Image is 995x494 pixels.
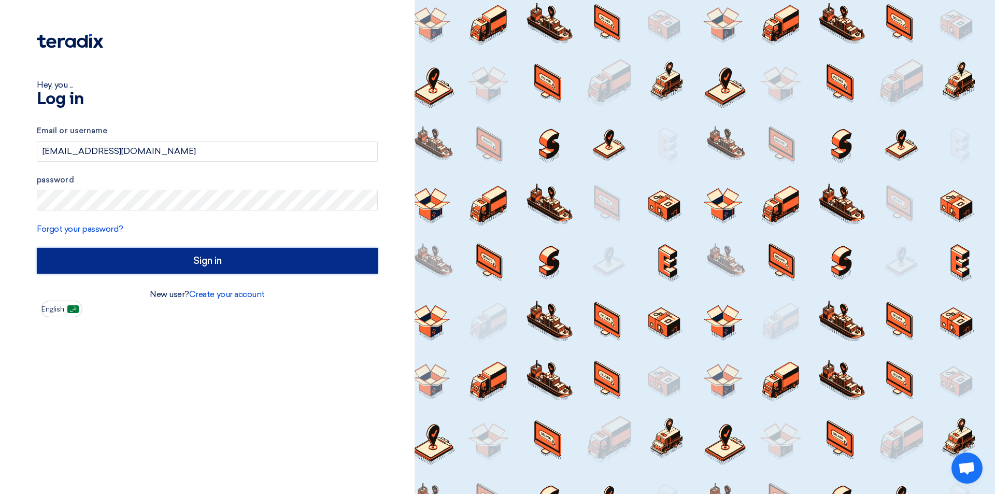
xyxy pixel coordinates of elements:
[37,34,103,48] img: Teradix logo
[150,289,189,299] font: New user?
[41,305,64,314] font: English
[37,224,123,234] a: Forgot your password?
[37,126,107,135] font: Email or username
[37,141,378,162] input: Enter your business email or username
[189,289,265,299] a: Create your account
[37,175,74,185] font: password
[41,301,82,317] button: English
[37,91,83,108] font: Log in
[67,305,79,313] img: ar-AR.png
[951,453,983,484] div: Open chat
[37,80,73,90] font: Hey, you ...
[37,248,378,274] input: Sign in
